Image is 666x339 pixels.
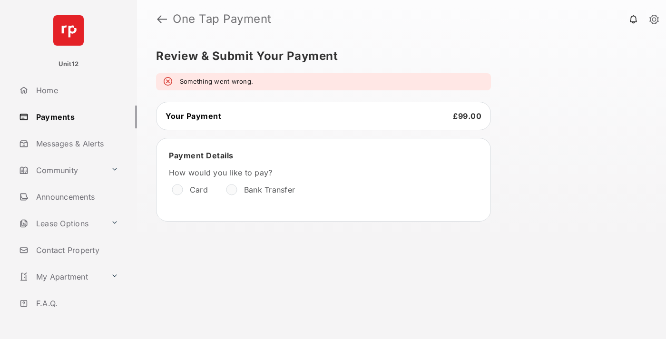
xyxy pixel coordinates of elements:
a: Contact Property [15,239,137,262]
label: Bank Transfer [244,185,295,194]
a: Lease Options [15,212,107,235]
strong: One Tap Payment [173,13,272,25]
img: svg+xml;base64,PHN2ZyB4bWxucz0iaHR0cDovL3d3dy53My5vcmcvMjAwMC9zdmciIHdpZHRoPSI2NCIgaGVpZ2h0PSI2NC... [53,15,84,46]
a: Home [15,79,137,102]
p: Unit12 [59,59,79,69]
span: Payment Details [169,151,234,160]
span: £99.00 [453,111,481,121]
h5: Review & Submit Your Payment [156,50,639,62]
a: F.A.Q. [15,292,137,315]
a: Announcements [15,185,137,208]
label: Card [190,185,208,194]
label: How would you like to pay? [169,168,454,177]
a: My Apartment [15,265,107,288]
a: Community [15,159,107,182]
em: Something went wrong. [180,77,253,87]
a: Payments [15,106,137,128]
span: Your Payment [166,111,221,121]
a: Messages & Alerts [15,132,137,155]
